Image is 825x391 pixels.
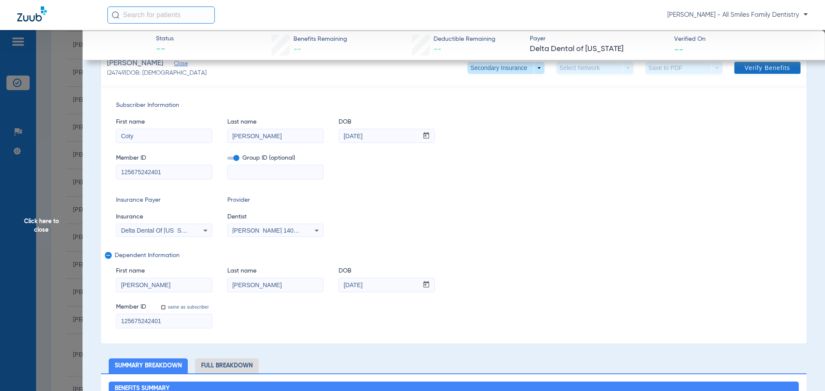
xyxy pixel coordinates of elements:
span: First name [116,267,212,276]
span: DOB [339,118,435,127]
span: -- [674,45,684,54]
li: Summary Breakdown [109,358,188,373]
span: Payer [530,34,667,43]
span: Provider [227,196,324,205]
span: [PERSON_NAME] - All Smiles Family Dentistry [667,11,808,19]
span: Member ID [116,154,212,163]
span: DOB [339,267,435,276]
li: Full Breakdown [195,358,259,373]
span: Close [174,61,182,69]
mat-icon: remove [105,252,110,262]
span: Last name [227,118,324,127]
span: Dentist [227,212,324,221]
iframe: Chat Widget [782,350,825,391]
button: Open calendar [418,129,435,143]
button: Verify Benefits [734,62,801,74]
span: Verified On [674,35,811,44]
button: Open calendar [418,278,435,292]
span: [PERSON_NAME] [107,58,163,69]
span: -- [293,45,301,53]
span: (24749) DOB: [DEMOGRAPHIC_DATA] [107,69,207,78]
span: Status [156,34,174,43]
span: [PERSON_NAME] 1407954035 [232,227,317,234]
span: Benefits Remaining [293,35,347,44]
span: Delta Dental of [US_STATE] [530,44,667,55]
span: Group ID (optional) [227,154,324,163]
label: same as subscriber [166,304,209,310]
span: Insurance [116,212,212,221]
span: -- [156,44,174,56]
span: Last name [227,267,324,276]
img: Search Icon [112,11,119,19]
span: Subscriber Information [116,101,791,110]
span: Deductible Remaining [434,35,495,44]
button: Secondary Insurance [467,62,544,74]
span: Verify Benefits [745,64,790,71]
span: Dependent Information [115,252,790,259]
span: Member ID [116,303,146,312]
span: First name [116,118,212,127]
span: Insurance Payer [116,196,212,205]
span: Delta Dental Of [US_STATE] [121,227,198,234]
input: Search for patients [107,6,215,24]
span: -- [434,45,441,53]
img: Zuub Logo [17,6,47,21]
